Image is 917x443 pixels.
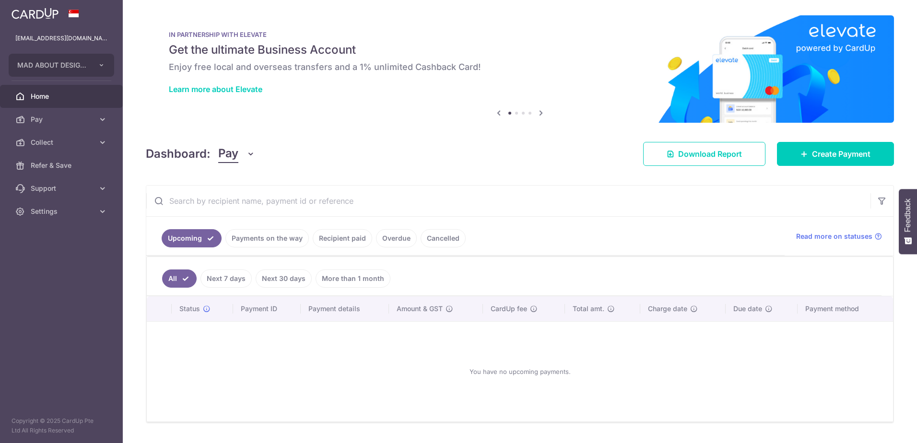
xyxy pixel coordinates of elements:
span: Pay [218,145,238,163]
a: Overdue [376,229,417,247]
button: Pay [218,145,255,163]
input: Search by recipient name, payment id or reference [146,186,870,216]
span: Support [31,184,94,193]
a: Create Payment [777,142,894,166]
a: Download Report [643,142,765,166]
div: You have no upcoming payments. [158,329,882,414]
span: Download Report [678,148,742,160]
span: Amount & GST [397,304,443,314]
p: [EMAIL_ADDRESS][DOMAIN_NAME] [15,34,107,43]
span: Refer & Save [31,161,94,170]
img: CardUp [12,8,59,19]
span: Home [31,92,94,101]
a: All [162,269,197,288]
h6: Enjoy free local and overseas transfers and a 1% unlimited Cashback Card! [169,61,871,73]
a: Cancelled [421,229,466,247]
a: Next 7 days [200,269,252,288]
a: Read more on statuses [796,232,882,241]
button: MAD ABOUT DESIGN INTERIOR STUDIO PTE. LTD. [9,54,114,77]
img: Renovation banner [146,15,894,123]
span: Create Payment [812,148,870,160]
a: Payments on the way [225,229,309,247]
span: Total amt. [573,304,604,314]
button: Feedback - Show survey [899,189,917,254]
th: Payment method [798,296,893,321]
h5: Get the ultimate Business Account [169,42,871,58]
span: Status [179,304,200,314]
span: Collect [31,138,94,147]
h4: Dashboard: [146,145,211,163]
span: Pay [31,115,94,124]
th: Payment details [301,296,389,321]
span: Feedback [904,198,912,232]
span: Charge date [648,304,687,314]
span: MAD ABOUT DESIGN INTERIOR STUDIO PTE. LTD. [17,60,88,70]
span: CardUp fee [491,304,527,314]
p: IN PARTNERSHIP WITH ELEVATE [169,31,871,38]
span: Settings [31,207,94,216]
span: Read more on statuses [796,232,872,241]
a: More than 1 month [316,269,390,288]
a: Recipient paid [313,229,372,247]
span: Due date [733,304,762,314]
a: Learn more about Elevate [169,84,262,94]
a: Next 30 days [256,269,312,288]
th: Payment ID [233,296,301,321]
a: Upcoming [162,229,222,247]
